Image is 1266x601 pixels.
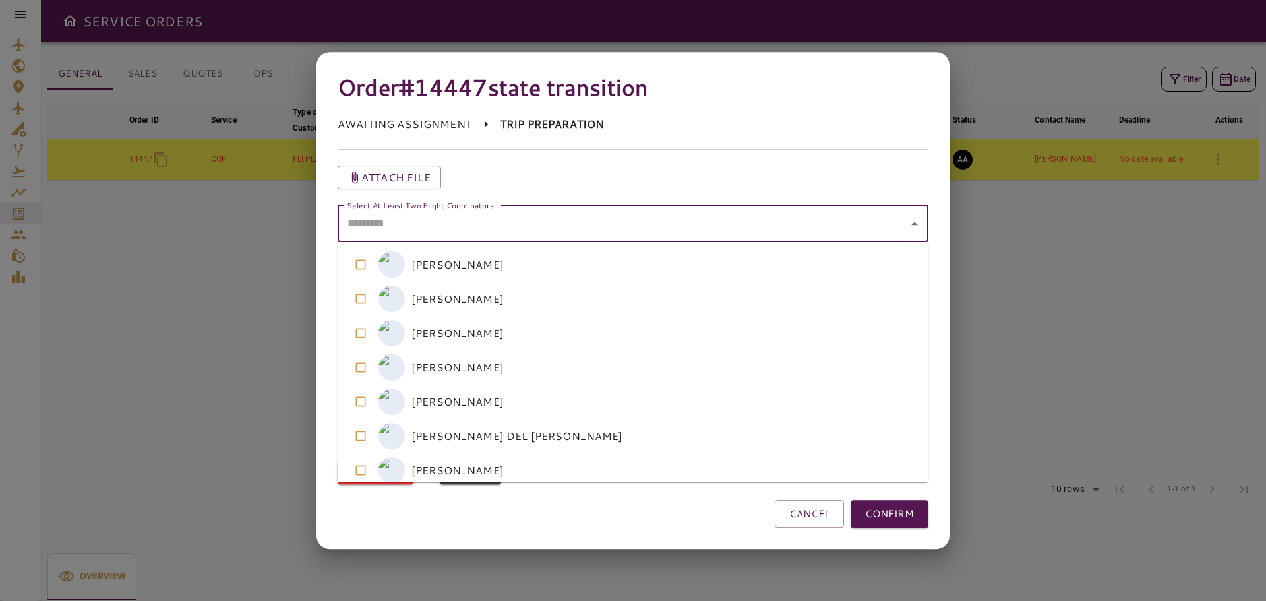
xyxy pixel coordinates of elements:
[338,350,928,385] li: [PERSON_NAME]
[378,457,405,484] img: IVONNE LIMA
[378,389,405,415] img: LAURA ALONSO
[775,500,844,528] button: CANCEL
[338,247,928,282] li: [PERSON_NAME]
[378,286,405,312] img: MICHELLE RAMOS
[338,453,928,488] li: [PERSON_NAME]
[338,316,928,350] li: [PERSON_NAME]
[361,170,431,185] p: Attach file
[347,199,494,210] label: Select At Least Two Flight Coordinators
[500,117,604,133] p: TRIP PREPARATION
[905,214,924,233] button: Close
[378,320,405,346] img: MARISELA GONZALEZ
[378,354,405,381] img: ALFREDO CABRERA
[338,282,928,316] li: [PERSON_NAME]
[338,117,471,133] p: AWAITING ASSIGNMENT
[338,419,928,453] li: [PERSON_NAME] DEL [PERSON_NAME]
[378,423,405,449] img: ADRIANA DEL POZO
[378,251,405,278] img: GERARDO ARGUIJO
[338,73,928,101] h4: Order #14447 state transition
[338,385,928,419] li: [PERSON_NAME]
[851,500,928,528] button: CONFIRM
[338,166,441,189] button: Attach file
